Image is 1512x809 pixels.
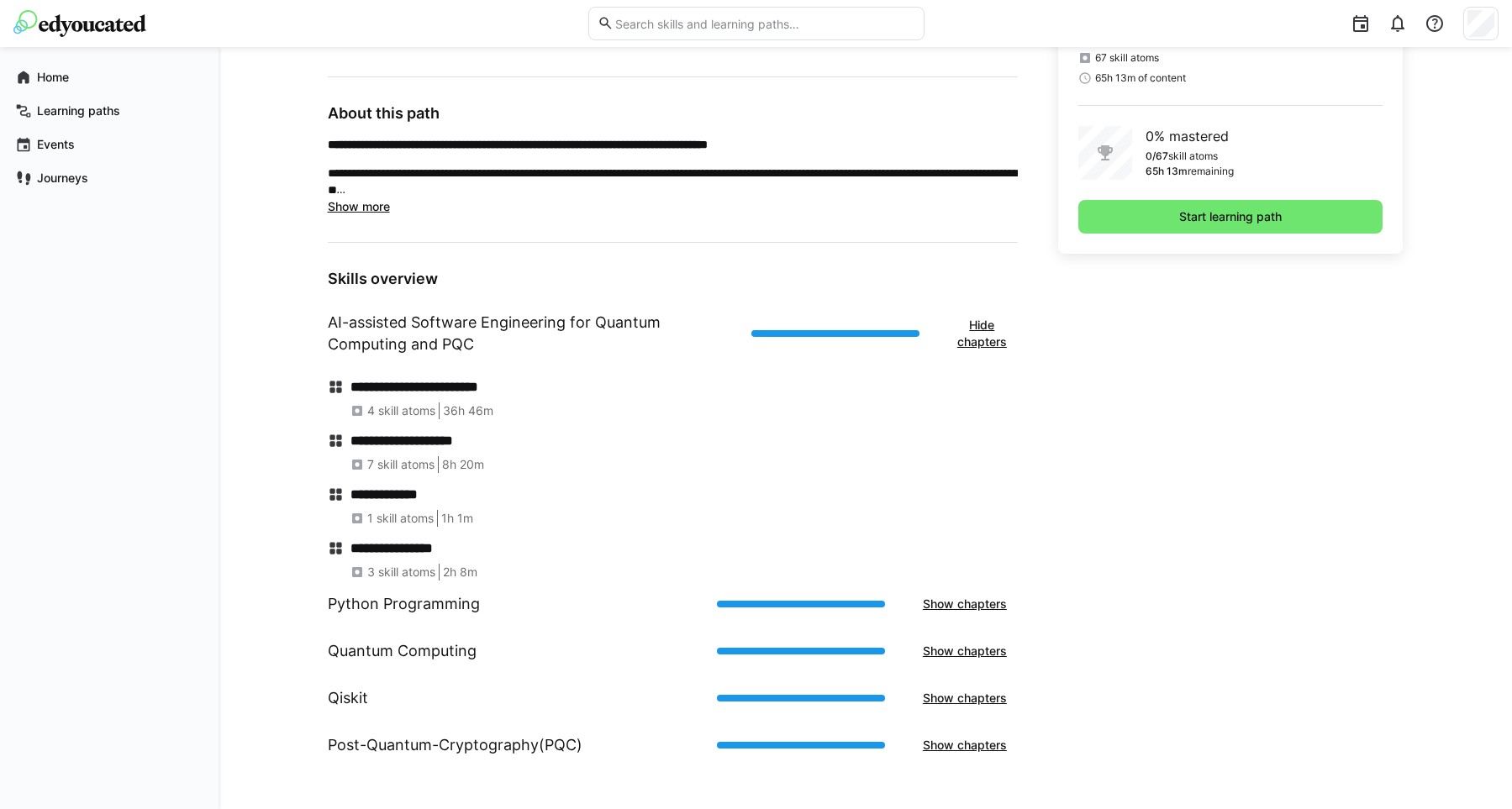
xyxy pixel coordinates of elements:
[955,317,1009,350] span: Hide chapters
[1177,208,1284,225] span: Start learning path
[912,681,1018,715] button: Show chapters
[328,199,390,213] span: Show more
[328,270,1018,288] h3: Skills overview
[912,587,1018,621] button: Show chapters
[328,687,368,709] h1: Qiskit
[614,16,914,31] input: Search skills and learning paths…
[1146,126,1234,146] p: 0% mastered
[1078,200,1383,234] button: Start learning path
[442,456,484,473] span: 8h 20m
[912,634,1018,668] button: Show chapters
[443,402,493,419] span: 36h 46m
[920,643,1009,659] span: Show chapters
[367,510,434,527] span: 1 skill atoms
[912,728,1018,762] button: Show chapters
[367,456,435,473] span: 7 skill atoms
[328,640,477,662] h1: Quantum Computing
[920,596,1009,612] span: Show chapters
[1168,150,1218,163] p: skill atoms
[1146,150,1168,163] p: 0/67
[920,690,1009,707] span: Show chapters
[328,734,582,756] h1: Post-Quantum-Cryptography(PQC)
[920,737,1009,754] span: Show chapters
[367,564,435,580] span: 3 skill atoms
[328,104,1018,123] h3: About this path
[441,510,473,527] span: 1h 1m
[1095,51,1159,65] span: 67 skill atoms
[1188,165,1234,178] p: remaining
[946,308,1018,359] button: Hide chapters
[1146,165,1188,178] p: 65h 13m
[1095,71,1186,85] span: 65h 13m of content
[328,312,738,355] h1: AI-assisted Software Engineering for Quantum Computing and PQC
[328,593,480,615] h1: Python Programming
[443,564,477,580] span: 2h 8m
[367,402,435,419] span: 4 skill atoms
